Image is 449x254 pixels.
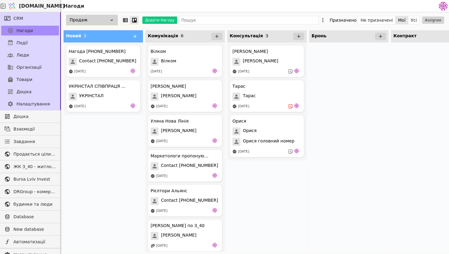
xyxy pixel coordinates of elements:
div: [DATE] [156,139,167,144]
span: 3 [265,33,268,38]
img: online-store.svg [232,69,237,74]
span: Комунікація [148,33,178,38]
a: будинки та люди [1,199,59,209]
span: будинки та люди [13,201,56,208]
span: Вілком [161,58,176,66]
span: Завдання [13,138,35,145]
div: УКРІНСТАЛ СПІВПРАЦЯ ([GEOGRAPHIC_DATA]) [69,83,127,90]
div: [PERSON_NAME] по З_40 [151,223,205,229]
span: 2 [84,33,87,38]
a: Дошка [1,87,59,97]
img: de [212,103,217,108]
a: Нагоди [1,26,59,35]
span: Товари [16,76,32,83]
div: Вілком [151,48,166,55]
img: de [212,68,217,73]
div: [DATE] [156,208,167,214]
div: [DATE] [238,149,249,154]
span: Bursa Lviv Invest [13,176,56,182]
span: Contact [PHONE_NUMBER] [161,162,218,170]
img: online-store.svg [232,149,237,154]
a: Люди [1,50,59,60]
span: УКРІНСТАЛ [79,93,104,101]
span: Contact [PHONE_NUMBER] [79,58,136,66]
img: de [130,103,135,108]
span: Орися [243,127,257,135]
a: CRM [1,13,59,23]
span: Database [13,214,56,220]
img: 137b5da8a4f5046b86490006a8dec47a [439,2,448,11]
div: ВілкомВілком[DATE]de [148,45,222,77]
span: DRGroup - комерційна нерухоомість [13,189,56,195]
img: de [130,68,135,73]
button: Додати Нагоду [142,17,177,24]
a: Події [1,38,59,48]
a: Database [1,212,59,222]
img: online-store.svg [151,139,155,143]
span: [PERSON_NAME] [243,58,278,66]
div: [DATE] [238,69,249,74]
div: Призначено [330,16,356,24]
div: [DATE] [74,104,86,109]
span: CRM [13,15,23,22]
a: DRGroup - комерційна нерухоомість [1,187,59,197]
span: Консультація [230,33,263,38]
a: Продається цілий будинок [PERSON_NAME] нерухомість [1,149,59,159]
div: [DATE] [156,243,167,248]
h2: Нагоди [61,2,84,10]
div: УКРІНСТАЛ СПІВПРАЦЯ ([GEOGRAPHIC_DATA])УКРІНСТАЛ[DATE]de [66,80,141,112]
a: Завдання [1,137,59,146]
div: Тарас [232,83,245,90]
span: Орися головний номер [243,138,294,146]
div: Уляна Нова Лінія[PERSON_NAME][DATE]de [148,115,222,147]
div: [DATE] [238,104,249,109]
img: Logo [7,0,16,12]
button: Усі [408,16,419,24]
span: Взаємодії [13,126,56,132]
div: ТарасТарас[DATE]de [230,80,304,112]
img: online-store.svg [151,174,155,178]
span: 6 [181,33,184,38]
img: de [294,68,299,73]
div: Нагода [PHONE_NUMBER] [69,48,126,55]
span: Люди [16,52,29,58]
img: de [212,138,217,143]
a: Взаємодії [1,124,59,134]
span: [DOMAIN_NAME] [19,2,65,10]
span: Контракт [393,33,417,38]
a: Товари [1,75,59,84]
input: Пошук [180,16,319,24]
div: Продаж [66,15,118,25]
div: [DATE] [74,69,86,74]
a: Автоматизації [1,237,59,247]
div: ОрисяОрисяОрися головний номер[DATE]de [230,115,304,157]
span: Події [16,40,28,46]
div: Орися [232,118,246,124]
a: ЖК З_40 - житлова та комерційна нерухомість класу Преміум [1,162,59,171]
a: Налаштування [1,99,59,109]
button: Мої [396,16,408,24]
span: Contact [PHONE_NUMBER] [161,197,218,205]
div: Маркетологи пропонують співпрацюContact [PHONE_NUMBER][DATE]de [148,149,222,182]
div: [DATE] [156,104,167,109]
div: [PERSON_NAME] [151,83,186,90]
span: Бронь [312,33,327,38]
span: Нагоди [16,28,33,34]
span: Тарас [243,93,256,101]
img: online-store.svg [151,209,155,213]
img: affiliate-program.svg [151,244,155,248]
div: Рієлтори АльянсContact [PHONE_NUMBER][DATE]de [148,184,222,217]
span: [PERSON_NAME] [161,127,196,135]
div: [PERSON_NAME] [232,48,268,55]
div: [PERSON_NAME][PERSON_NAME][DATE]de [148,80,222,112]
span: Новий [66,33,81,38]
span: Продається цілий будинок [PERSON_NAME] нерухомість [13,151,56,157]
span: Організації [16,64,42,71]
img: online-store.svg [69,104,73,109]
span: [PERSON_NAME] [161,93,196,101]
span: [PERSON_NAME] [161,232,196,240]
span: New database [13,226,56,233]
a: [DOMAIN_NAME] [6,0,61,12]
a: Дошка [1,112,59,121]
span: Дошка [13,113,56,120]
